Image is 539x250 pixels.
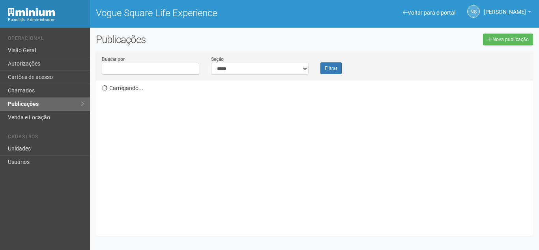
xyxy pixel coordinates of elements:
button: Filtrar [320,62,342,74]
img: Minium [8,8,55,16]
label: Seção [211,56,224,63]
h1: Vogue Square Life Experience [96,8,309,18]
div: Painel do Administrador [8,16,84,23]
span: Nicolle Silva [484,1,526,15]
div: Carregando... [102,81,533,230]
h2: Publicações [96,34,271,45]
li: Operacional [8,36,84,44]
a: NS [467,5,480,18]
label: Buscar por [102,56,125,63]
a: [PERSON_NAME] [484,10,531,16]
a: Nova publicação [483,34,533,45]
li: Cadastros [8,134,84,142]
a: Voltar para o portal [403,9,455,16]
